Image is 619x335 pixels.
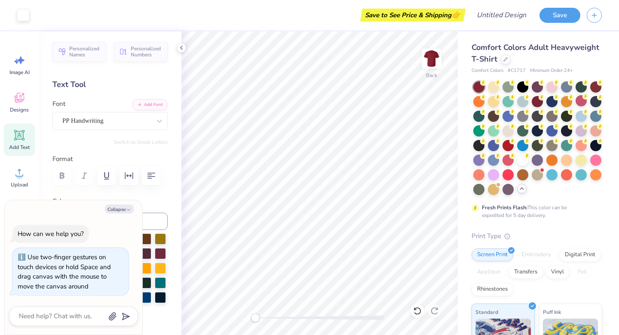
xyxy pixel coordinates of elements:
span: Upload [11,181,28,188]
div: Rhinestones [472,283,513,296]
div: Accessibility label [251,313,260,322]
div: Save to See Price & Shipping [362,9,463,22]
div: Print Type [472,231,602,241]
button: Collapse [105,205,134,214]
span: 👉 [451,9,461,20]
button: Add Font [132,99,168,110]
div: Applique [472,266,506,279]
span: Puff Ink [543,307,561,316]
div: Digital Print [559,248,601,261]
span: Personalized Numbers [131,46,162,58]
div: How can we help you? [18,230,84,238]
img: Back [423,50,440,67]
span: Designs [10,106,29,113]
div: This color can be expedited for 5 day delivery. [482,204,588,219]
span: # C1717 [508,67,526,74]
span: Minimum Order: 24 + [530,67,573,74]
strong: Fresh Prints Flash: [482,204,527,211]
button: Personalized Names [52,42,106,62]
div: Foil [572,266,592,279]
div: Use two-finger gestures on touch devices or hold Space and drag canvas with the mouse to move the... [18,253,111,291]
span: Comfort Colors [472,67,503,74]
button: Save [539,8,580,23]
span: Comfort Colors Adult Heavyweight T-Shirt [472,42,599,64]
button: Personalized Numbers [114,42,168,62]
div: Transfers [509,266,543,279]
div: Text Tool [52,79,168,90]
div: Back [426,71,437,79]
button: Switch to Greek Letters [114,139,168,146]
span: Add Text [9,144,30,151]
span: Image AI [9,69,30,76]
div: Screen Print [472,248,513,261]
input: Untitled Design [470,6,533,24]
label: Color [52,196,168,206]
label: Font [52,99,65,109]
div: Vinyl [545,266,570,279]
label: Format [52,154,168,164]
div: Embroidery [516,248,557,261]
span: Standard [475,307,498,316]
span: Personalized Names [69,46,101,58]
